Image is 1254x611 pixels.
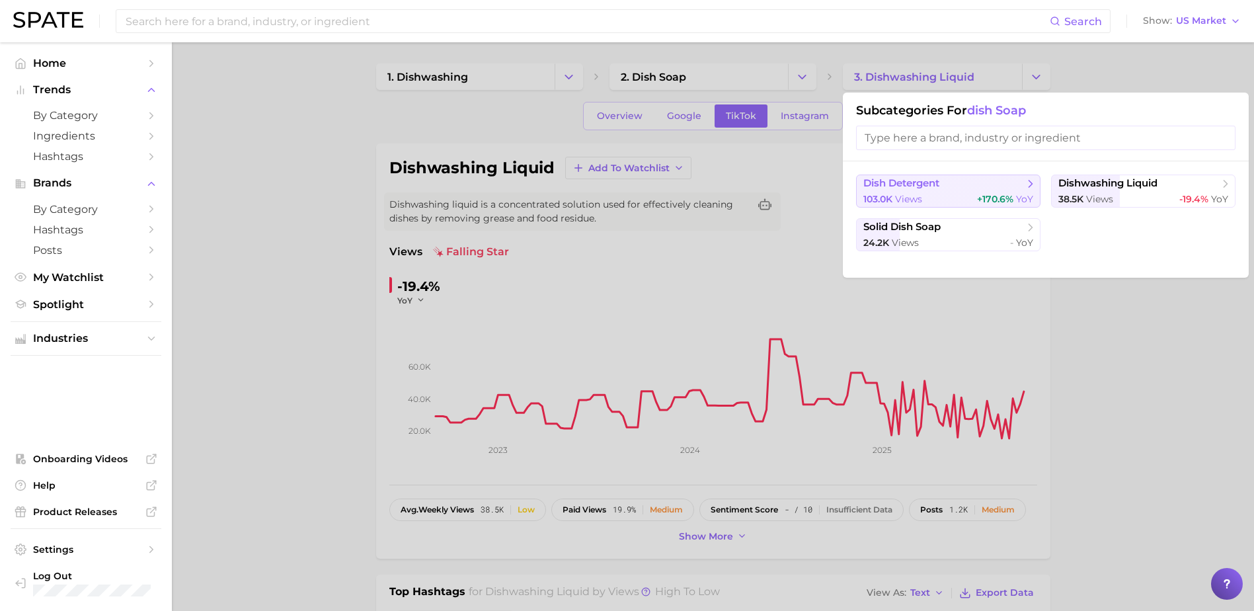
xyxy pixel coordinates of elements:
[33,130,139,142] span: Ingredients
[856,103,1235,118] h1: Subcategories for
[33,57,139,69] span: Home
[1016,237,1033,249] span: YoY
[11,240,161,261] a: Posts
[1064,15,1102,28] span: Search
[11,199,161,220] a: by Category
[967,103,1026,118] span: dish soap
[124,10,1050,32] input: Search here for a brand, industry, or ingredient
[856,218,1040,251] button: solid dish soap24.2k views- YoY
[33,453,139,465] span: Onboarding Videos
[33,150,139,163] span: Hashtags
[1211,193,1228,205] span: YoY
[11,449,161,469] a: Onboarding Videos
[1051,175,1235,208] button: dishwashing liquid38.5k views-19.4% YoY
[11,53,161,73] a: Home
[11,126,161,146] a: Ingredients
[977,193,1013,205] span: +170.6%
[895,193,922,205] span: views
[1086,193,1113,205] span: views
[11,267,161,288] a: My Watchlist
[11,220,161,240] a: Hashtags
[11,294,161,315] a: Spotlight
[11,329,161,348] button: Industries
[11,502,161,522] a: Product Releases
[11,146,161,167] a: Hashtags
[33,479,139,491] span: Help
[1058,193,1083,205] span: 38.5k
[33,244,139,257] span: Posts
[856,175,1040,208] button: dish detergent103.0k views+170.6% YoY
[863,221,941,233] span: solid dish soap
[13,12,83,28] img: SPATE
[33,177,139,189] span: Brands
[1140,13,1244,30] button: ShowUS Market
[1016,193,1033,205] span: YoY
[11,566,161,600] a: Log out. Currently logged in with e-mail fekpe@takasago.com.
[33,506,139,518] span: Product Releases
[33,224,139,236] span: Hashtags
[33,109,139,122] span: by Category
[33,570,151,582] span: Log Out
[1143,17,1172,24] span: Show
[1058,177,1157,190] span: dishwashing liquid
[863,193,892,205] span: 103.0k
[1010,237,1013,249] span: -
[892,237,919,249] span: views
[1179,193,1208,205] span: -19.4%
[11,475,161,495] a: Help
[33,203,139,216] span: by Category
[863,177,939,190] span: dish detergent
[33,333,139,345] span: Industries
[33,271,139,284] span: My Watchlist
[11,173,161,193] button: Brands
[33,544,139,555] span: Settings
[11,80,161,100] button: Trends
[11,105,161,126] a: by Category
[1176,17,1226,24] span: US Market
[856,126,1235,150] input: Type here a brand, industry or ingredient
[11,540,161,559] a: Settings
[33,84,139,96] span: Trends
[863,237,889,249] span: 24.2k
[33,298,139,311] span: Spotlight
